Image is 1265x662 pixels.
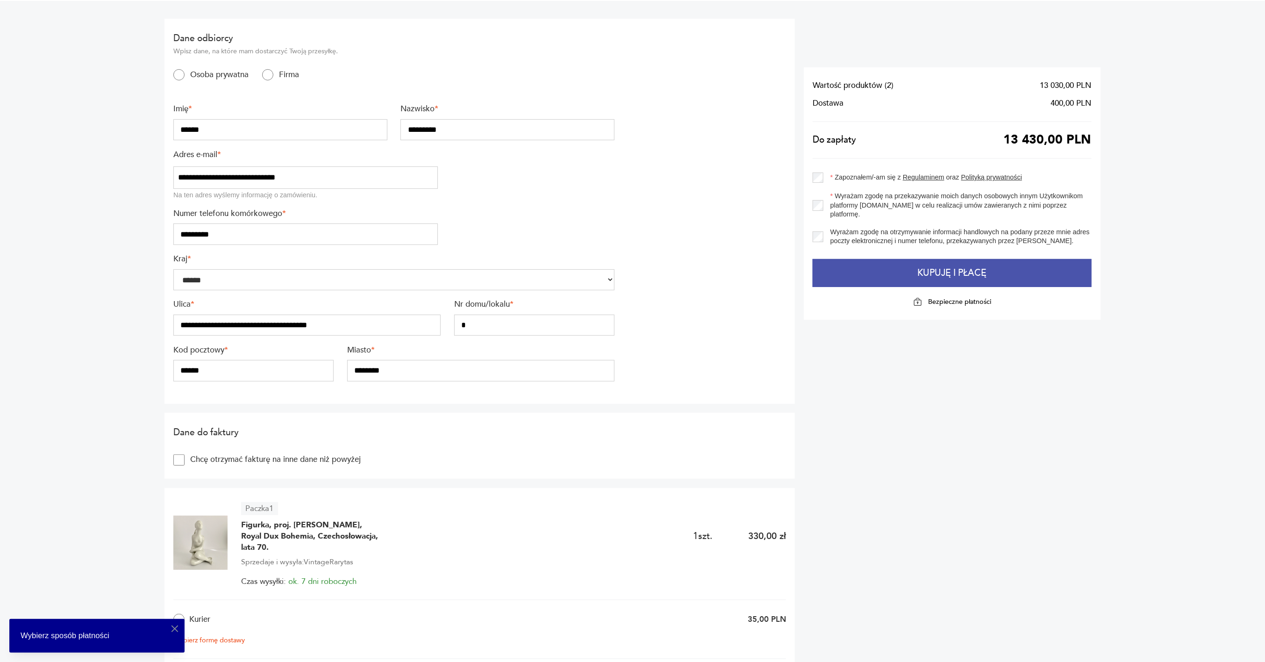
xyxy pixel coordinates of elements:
span: 13 430,00 PLN [1003,136,1092,144]
article: Paczka 1 [241,502,278,516]
span: Figurka, proj. [PERSON_NAME], Royal Dux Bohemia, Czechosłowacja, lata 70. [241,519,381,553]
a: Regulaminem [903,173,944,181]
label: Miasto [347,345,615,356]
p: Bezpieczne płatności [928,297,991,306]
label: Wyrażam zgodę na przekazywanie moich danych osobowych innym Użytkownikom platformy [DOMAIN_NAME] ... [823,192,1092,219]
span: Czas wysyłki: [241,577,357,586]
label: Chcę otrzymać fakturę na inne dane niż powyżej [185,454,361,465]
span: 400,00 PLN [1051,99,1092,108]
div: Wybierz sposób płatności [9,619,185,653]
a: Polityką prywatności [961,173,1022,181]
label: Imię [173,104,387,115]
span: 13 030,00 PLN [1040,81,1092,90]
span: Do zapłaty [813,136,856,144]
span: Sprzedaje i wysyła: VintageRarytas [241,556,353,568]
p: 330,00 zł [748,530,786,542]
input: Kurier [173,614,185,625]
label: Zapoznałem/-am się z oraz [823,173,1022,182]
label: Wyrażam zgodę na otrzymywanie informacji handlowych na podany przeze mnie adres poczty elektronic... [823,228,1092,245]
h2: Dane odbiorcy [173,32,615,44]
label: Ulica [173,299,441,310]
button: Kupuję i płacę [813,259,1092,287]
img: Figurka, proj. J. Černoch, Royal Dux Bohemia, Czechosłowacja, lata 70. [173,516,228,570]
label: Numer telefonu komórkowego [173,209,438,219]
label: Nr domu/lokalu [454,299,615,310]
label: Nazwisko [400,104,614,115]
div: Wybierz formę dostawy [173,636,786,645]
p: Wpisz dane, na które mam dostarczyć Twoją przesyłkę. [173,47,615,56]
label: Firma [273,70,299,80]
span: Wartość produktów ( 2 ) [813,81,893,90]
h2: Dane do faktury [173,426,615,439]
p: 35,00 PLN [748,614,786,625]
label: Kod pocztowy [173,345,334,356]
label: Osoba prywatna [185,70,249,80]
span: ok. 7 dni roboczych [288,576,357,587]
label: Kraj [173,254,615,265]
span: 1 szt. [693,530,712,542]
span: Dostawa [813,99,843,108]
div: Na ten adres wyślemy informację o zamówieniu. [173,191,438,200]
label: Kurier [173,614,434,625]
img: Ikona kłódki [913,297,922,307]
label: Adres e-mail [173,150,438,160]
